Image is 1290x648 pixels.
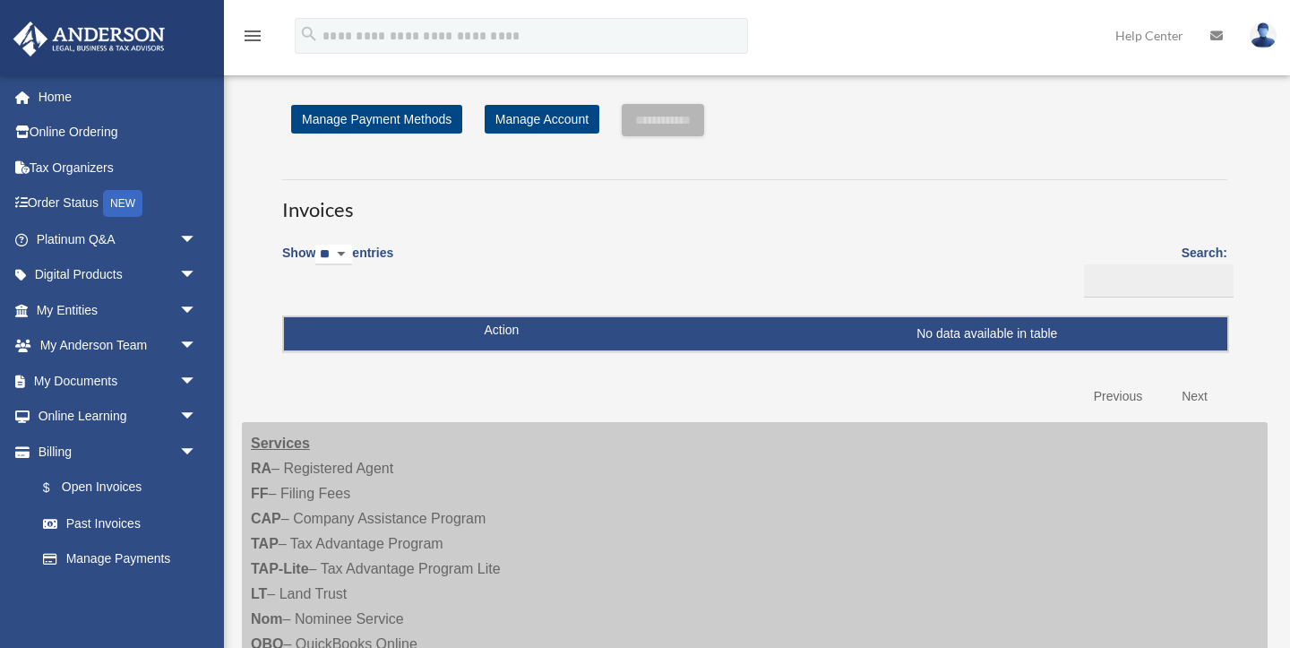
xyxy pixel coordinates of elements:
strong: Services [251,436,310,451]
i: search [299,24,319,44]
a: $Open Invoices [25,470,206,506]
input: Search: [1084,264,1234,298]
a: Online Ordering [13,115,224,151]
span: arrow_drop_down [179,221,215,258]
a: Manage Payment Methods [291,105,462,134]
label: Show entries [282,242,393,283]
i: menu [242,25,263,47]
strong: TAP-Lite [251,561,309,576]
a: Events Calendar [13,576,224,612]
strong: LT [251,586,267,601]
strong: Nom [251,611,283,626]
a: Digital Productsarrow_drop_down [13,257,224,293]
strong: CAP [251,511,281,526]
strong: FF [251,486,269,501]
td: No data available in table [284,317,1227,351]
span: arrow_drop_down [179,363,215,400]
a: Manage Payments [25,541,215,577]
h3: Invoices [282,179,1227,224]
span: arrow_drop_down [179,434,215,471]
a: Billingarrow_drop_down [13,434,215,470]
a: Manage Account [485,105,599,134]
strong: RA [251,461,271,476]
span: arrow_drop_down [179,399,215,436]
a: Online Learningarrow_drop_down [13,399,224,435]
select: Showentries [315,245,352,265]
a: Next [1168,378,1221,415]
a: My Anderson Teamarrow_drop_down [13,328,224,364]
a: My Documentsarrow_drop_down [13,363,224,399]
span: arrow_drop_down [179,292,215,329]
span: arrow_drop_down [179,328,215,365]
a: Platinum Q&Aarrow_drop_down [13,221,224,257]
a: Past Invoices [25,505,215,541]
a: Tax Organizers [13,150,224,186]
strong: TAP [251,536,279,551]
span: $ [53,477,62,499]
a: menu [242,31,263,47]
a: Order StatusNEW [13,186,224,222]
a: My Entitiesarrow_drop_down [13,292,224,328]
a: Home [13,79,224,115]
a: Previous [1080,378,1156,415]
div: NEW [103,190,142,217]
label: Search: [1078,242,1227,298]
img: User Pic [1250,22,1277,48]
img: Anderson Advisors Platinum Portal [8,22,170,56]
span: arrow_drop_down [179,257,215,294]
